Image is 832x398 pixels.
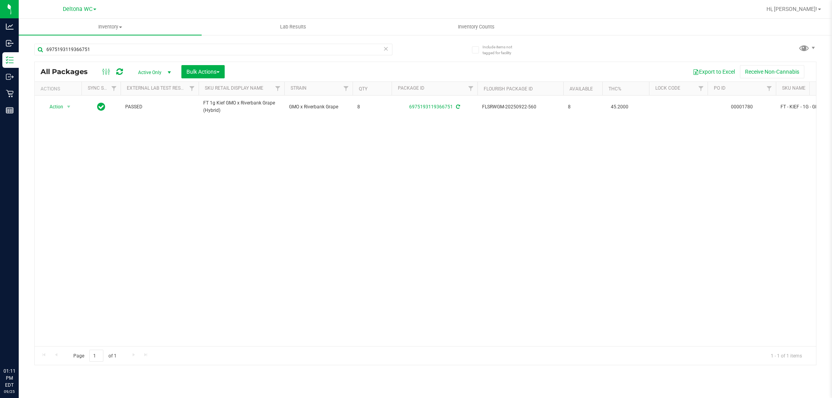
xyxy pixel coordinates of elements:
[89,350,103,362] input: 1
[695,82,708,95] a: Filter
[765,350,808,361] span: 1 - 1 of 1 items
[41,67,96,76] span: All Packages
[19,23,202,30] span: Inventory
[181,65,225,78] button: Bulk Actions
[409,104,453,110] a: 6975193119366751
[186,82,199,95] a: Filter
[186,69,220,75] span: Bulk Actions
[205,85,263,91] a: Sku Retail Display Name
[108,82,121,95] a: Filter
[568,103,598,111] span: 8
[569,86,593,92] a: Available
[23,334,32,344] iframe: Resource center unread badge
[4,389,15,394] p: 09/25
[6,23,14,30] inline-svg: Analytics
[291,85,307,91] a: Strain
[608,86,621,92] a: THC%
[340,82,353,95] a: Filter
[63,6,92,12] span: Deltona WC
[359,86,367,92] a: Qty
[6,56,14,64] inline-svg: Inventory
[385,19,568,35] a: Inventory Counts
[67,350,123,362] span: Page of 1
[740,65,804,78] button: Receive Non-Cannabis
[88,85,118,91] a: Sync Status
[64,101,74,112] span: select
[455,104,460,110] span: Sync from Compliance System
[483,44,522,56] span: Include items not tagged for facility
[766,6,817,12] span: Hi, [PERSON_NAME]!
[8,336,31,359] iframe: Resource center
[6,106,14,114] inline-svg: Reports
[202,19,385,35] a: Lab Results
[357,103,387,111] span: 8
[4,368,15,389] p: 01:11 PM EDT
[289,103,348,111] span: GMO x Riverbank Grape
[6,39,14,47] inline-svg: Inbound
[6,90,14,97] inline-svg: Retail
[6,73,14,81] inline-svg: Outbound
[34,44,392,55] input: Search Package ID, Item Name, SKU, Lot or Part Number...
[41,86,78,92] div: Actions
[97,101,105,112] span: In Sync
[731,104,753,110] a: 00001780
[655,85,680,91] a: Lock Code
[465,82,477,95] a: Filter
[43,101,64,112] span: Action
[782,85,805,91] a: SKU Name
[447,23,505,30] span: Inventory Counts
[127,85,188,91] a: External Lab Test Result
[714,85,726,91] a: PO ID
[482,103,559,111] span: FLSRWGM-20250922-560
[484,86,533,92] a: Flourish Package ID
[271,82,284,95] a: Filter
[203,99,280,114] span: FT 1g Kief GMO x Riverbank Grape (Hybrid)
[383,44,389,54] span: Clear
[607,101,632,113] span: 45.2000
[688,65,740,78] button: Export to Excel
[398,85,424,91] a: Package ID
[19,19,202,35] a: Inventory
[270,23,317,30] span: Lab Results
[125,103,194,111] span: PASSED
[763,82,776,95] a: Filter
